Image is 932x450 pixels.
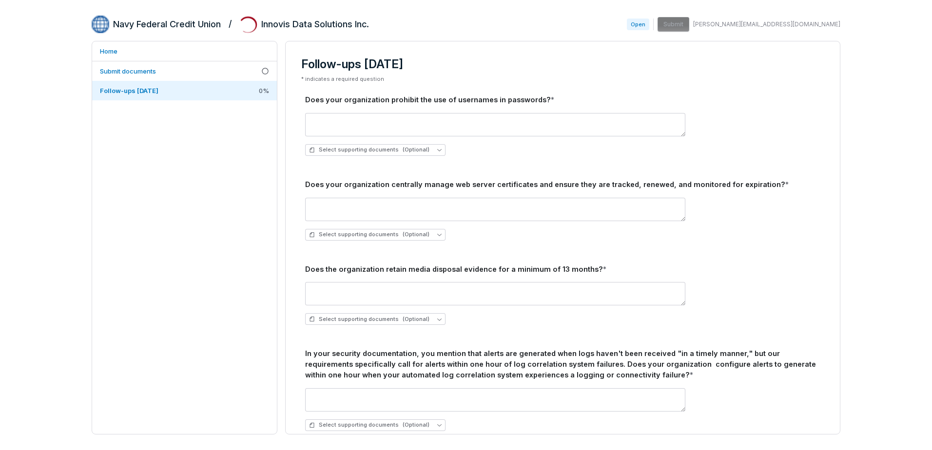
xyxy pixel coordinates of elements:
[301,75,824,83] p: * indicates a required question
[92,61,277,81] a: Submit documents
[100,87,158,94] span: Follow-ups [DATE]
[259,86,269,95] span: 0 %
[309,146,429,153] span: Select supporting documents
[305,264,820,275] div: Does the organization retain media disposal evidence for a minimum of 13 months?
[403,231,429,238] span: (Optional)
[305,348,820,380] div: In your security documentation, you mention that alerts are generated when logs haven't been rece...
[403,316,429,323] span: (Optional)
[305,94,820,105] div: Does your organization prohibit the use of usernames in passwords?
[403,146,429,153] span: (Optional)
[92,41,277,61] a: Home
[693,20,840,28] span: [PERSON_NAME][EMAIL_ADDRESS][DOMAIN_NAME]
[100,67,156,75] span: Submit documents
[229,16,232,30] h2: /
[92,81,277,100] a: Follow-ups [DATE]0%
[301,57,824,72] h3: Follow-ups [DATE]
[113,18,221,31] h2: Navy Federal Credit Union
[261,18,369,31] h2: Innovis Data Solutions Inc.
[309,421,429,429] span: Select supporting documents
[627,19,649,30] span: Open
[305,179,820,190] div: Does your organization centrally manage web server certificates and ensure they are tracked, rene...
[403,421,429,429] span: (Optional)
[309,316,429,323] span: Select supporting documents
[309,231,429,238] span: Select supporting documents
